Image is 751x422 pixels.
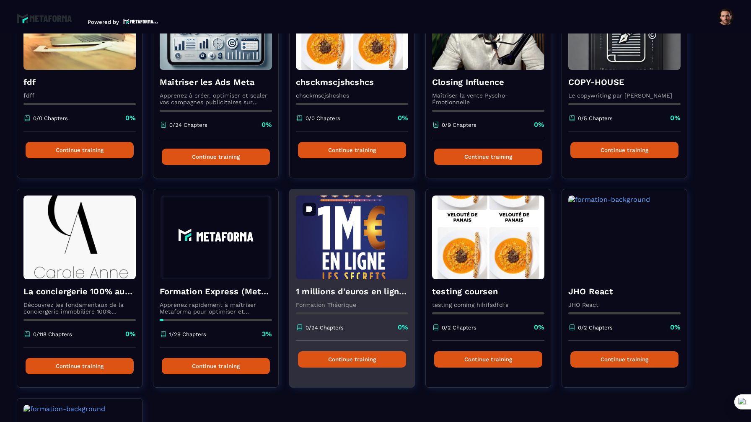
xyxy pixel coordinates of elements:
h4: testing coursen [432,286,544,297]
p: 0/0 Chapters [33,115,68,121]
a: formation-backgroundtesting coursentesting coming hihifsdfdfs0/2 Chapters0%Continue training [425,189,562,398]
p: 0/9 Chapters [442,122,476,128]
p: 0/24 Chapters [306,324,344,331]
a: formation-background1 millions d'euros en ligne les secretsFormation Théorique0/24 Chapters0%Cont... [289,189,425,398]
p: 0% [262,120,272,129]
img: formation-background [568,196,681,279]
p: 0/118 Chapters [33,331,72,337]
p: 0% [670,113,681,123]
p: Apprenez à créer, optimiser et scaler vos campagnes publicitaires sur Facebook et Instagram. [160,92,272,105]
img: formation-background [296,196,408,279]
button: Continue training [162,358,270,374]
h4: Closing Influence [432,76,544,88]
h4: Formation Express (Metaforma) [160,286,272,297]
p: 0/2 Chapters [578,324,613,331]
p: 0/2 Chapters [442,324,476,331]
h4: chsckmscjshcshcs [296,76,408,88]
img: formation-background [160,196,272,279]
p: 0/5 Chapters [578,115,613,121]
h4: COPY-HOUSE [568,76,681,88]
a: formation-backgroundJHO ReactJHO React0/2 Chapters0%Continue training [562,189,698,398]
p: 0/24 Chapters [169,122,207,128]
p: 0% [534,323,544,332]
h4: JHO React [568,286,681,297]
p: chsckmscjshcshcs [296,92,408,99]
button: Continue training [570,351,678,368]
p: 0% [398,113,408,123]
h4: fdf [23,76,136,88]
p: 3% [262,329,272,339]
p: Apprenez rapidement à maîtriser Metaforma pour optimiser et automatiser votre business. 🚀 [160,301,272,315]
p: 0/0 Chapters [306,115,340,121]
p: 0% [398,323,408,332]
button: Continue training [26,358,134,374]
p: Formation Théorique [296,301,408,308]
button: Continue training [434,149,542,165]
a: formation-backgroundLa conciergerie 100% automatiséeDécouvrez les fondamentaux de la conciergerie... [17,189,153,398]
p: 0% [534,120,544,129]
p: 0% [670,323,681,332]
p: Maîtriser la vente Pyscho-Émotionnelle [432,92,544,105]
p: 0% [125,329,136,339]
button: Continue training [434,351,542,368]
p: 1/29 Chapters [169,331,206,337]
img: logo-branding [17,12,81,25]
h4: La conciergerie 100% automatisée [23,286,136,297]
button: Continue training [162,149,270,165]
img: formation-background [432,196,544,279]
p: 0% [125,113,136,123]
a: formation-backgroundFormation Express (Metaforma)Apprenez rapidement à maîtriser Metaforma pour o... [153,189,289,398]
img: logo [123,18,158,25]
button: Continue training [26,142,134,158]
button: Continue training [298,142,406,158]
p: Découvrez les fondamentaux de la conciergerie immobilière 100% automatisée. Cette formation est c... [23,301,136,315]
button: Continue training [570,142,678,158]
h4: Maîtriser les Ads Meta [160,76,272,88]
p: fdff [23,92,136,99]
h4: 1 millions d'euros en ligne les secrets [296,286,408,297]
p: JHO React [568,301,681,308]
img: formation-background [23,196,136,279]
button: Continue training [298,351,406,368]
p: Powered by [88,19,119,25]
p: testing coming hihifsdfdfs [432,301,544,308]
p: Le copywriting par [PERSON_NAME] [568,92,681,99]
